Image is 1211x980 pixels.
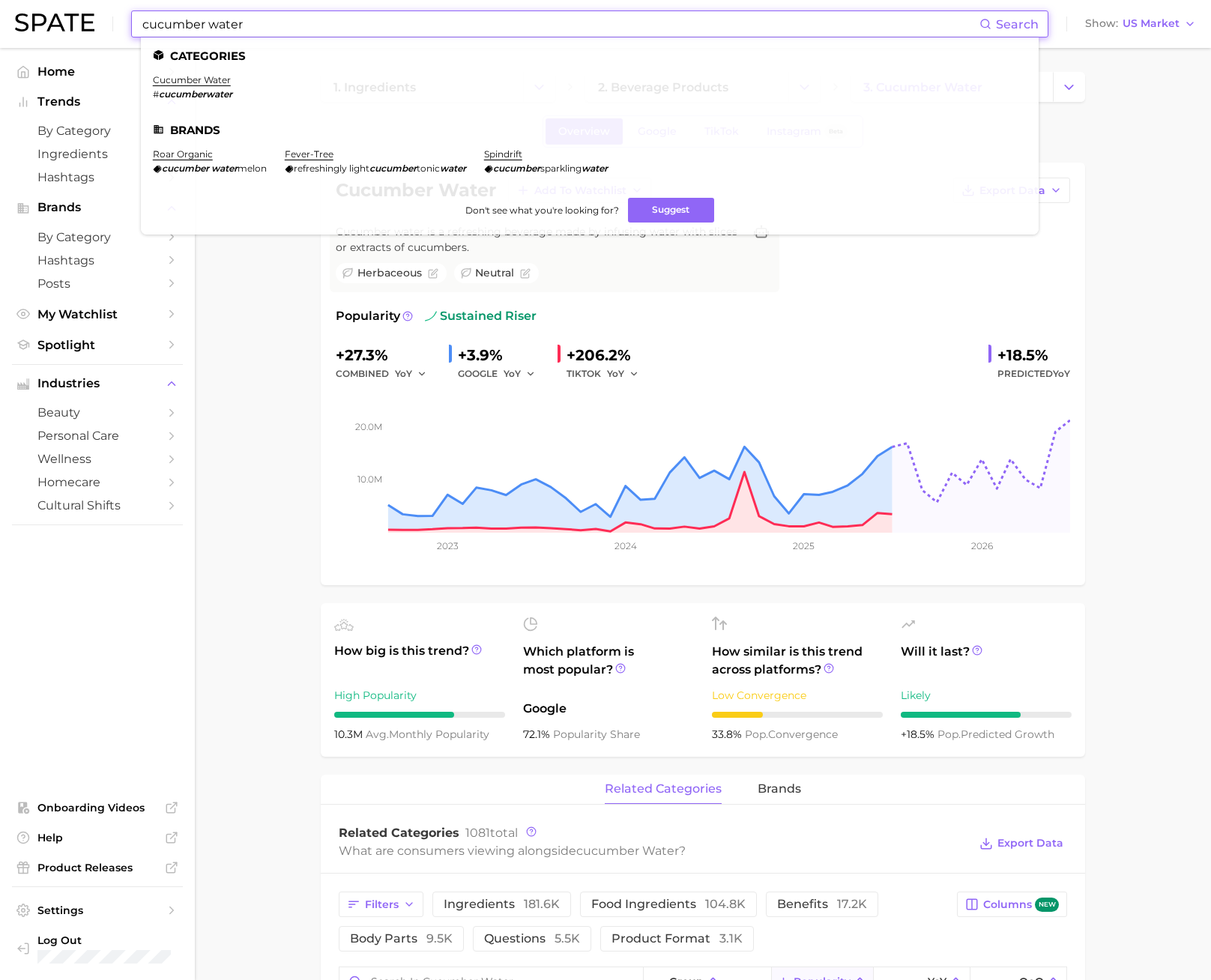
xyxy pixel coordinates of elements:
span: cultural shifts [37,498,157,512]
div: GOOGLE [458,365,546,383]
a: spindrift [484,148,522,160]
span: Filters [365,898,399,911]
span: Related Categories [339,826,459,840]
tspan: 2024 [614,540,637,551]
span: Industries [37,377,157,390]
div: +3.9% [458,343,546,367]
button: YoY [504,365,536,383]
button: YoY [607,365,639,383]
a: Settings [12,899,183,922]
a: roar organic [153,148,213,160]
a: cultural shifts [12,494,183,517]
div: 7 / 10 [334,712,505,718]
span: total [465,826,518,840]
span: sparkling [540,163,582,174]
a: Hashtags [12,166,183,189]
span: My Watchlist [37,307,157,321]
li: Brands [153,124,1027,136]
span: 17.2k [837,897,867,911]
tspan: 2025 [793,540,815,551]
span: 5.5k [555,931,580,946]
span: cucumber water [576,844,679,858]
a: Spotlight [12,333,183,357]
span: YoY [1053,368,1070,379]
a: beauty [12,401,183,424]
span: # [153,88,159,100]
span: 104.8k [705,897,746,911]
em: water [582,163,608,174]
span: 1081 [465,826,490,840]
span: neutral [475,265,514,281]
span: Brands [37,201,157,214]
span: Settings [37,904,157,917]
span: monthly popularity [366,728,489,741]
button: Columnsnew [957,892,1067,917]
span: body parts [350,933,453,945]
button: Flag as miscategorized or irrelevant [428,268,438,279]
div: +206.2% [567,343,649,367]
span: Columns [983,898,1059,912]
span: wellness [37,452,157,466]
a: fever-tree [285,148,333,160]
span: beauty [37,405,157,420]
span: homecare [37,475,157,489]
span: questions [484,933,580,945]
span: 181.6k [524,897,560,911]
div: Likely [901,686,1072,704]
span: Ingredients [37,147,157,161]
a: Help [12,826,183,849]
span: How big is this trend? [334,642,505,679]
a: My Watchlist [12,303,183,326]
span: Home [37,64,157,79]
div: 7 / 10 [901,712,1072,718]
span: Popularity [336,307,400,325]
span: +18.5% [901,728,937,741]
abbr: popularity index [937,728,961,741]
div: TIKTOK [567,365,649,383]
button: YoY [395,365,427,383]
span: Hashtags [37,253,157,267]
a: cucumber water [153,74,231,85]
span: Cucumber water is a refreshing beverage made by infusing water with slices or extracts of cucumbers. [336,224,743,255]
span: by Category [37,124,157,138]
span: Google [523,700,694,718]
a: personal care [12,424,183,447]
em: cucumberwater [159,88,232,100]
button: ShowUS Market [1081,14,1200,34]
div: Low Convergence [712,686,883,704]
button: Export Data [976,833,1067,854]
span: predicted growth [937,728,1054,741]
span: How similar is this trend across platforms? [712,643,883,679]
span: brands [758,782,801,796]
span: Trends [37,95,157,109]
span: Posts [37,276,157,291]
span: US Market [1123,19,1180,28]
em: cucumber [162,163,209,174]
li: Categories [153,49,1027,62]
span: Log Out [37,934,181,947]
span: personal care [37,429,157,443]
span: 33.8% [712,728,745,741]
abbr: average [366,728,389,741]
a: Hashtags [12,249,183,272]
a: by Category [12,226,183,249]
input: Search here for a brand, industry, or ingredient [141,11,979,37]
span: Onboarding Videos [37,801,157,814]
span: benefits [777,898,867,910]
span: 10.3m [334,728,366,741]
span: 9.5k [426,931,453,946]
button: Flag as miscategorized or irrelevant [520,268,531,279]
div: combined [336,365,437,383]
span: Product Releases [37,861,157,874]
div: 3 / 10 [712,712,883,718]
a: Posts [12,272,183,295]
span: food ingredients [591,898,746,910]
a: Home [12,60,183,83]
span: Show [1085,19,1118,28]
div: High Popularity [334,686,505,704]
div: +27.3% [336,343,437,367]
img: SPATE [15,13,94,31]
a: homecare [12,471,183,494]
a: by Category [12,119,183,142]
span: YoY [504,367,521,380]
